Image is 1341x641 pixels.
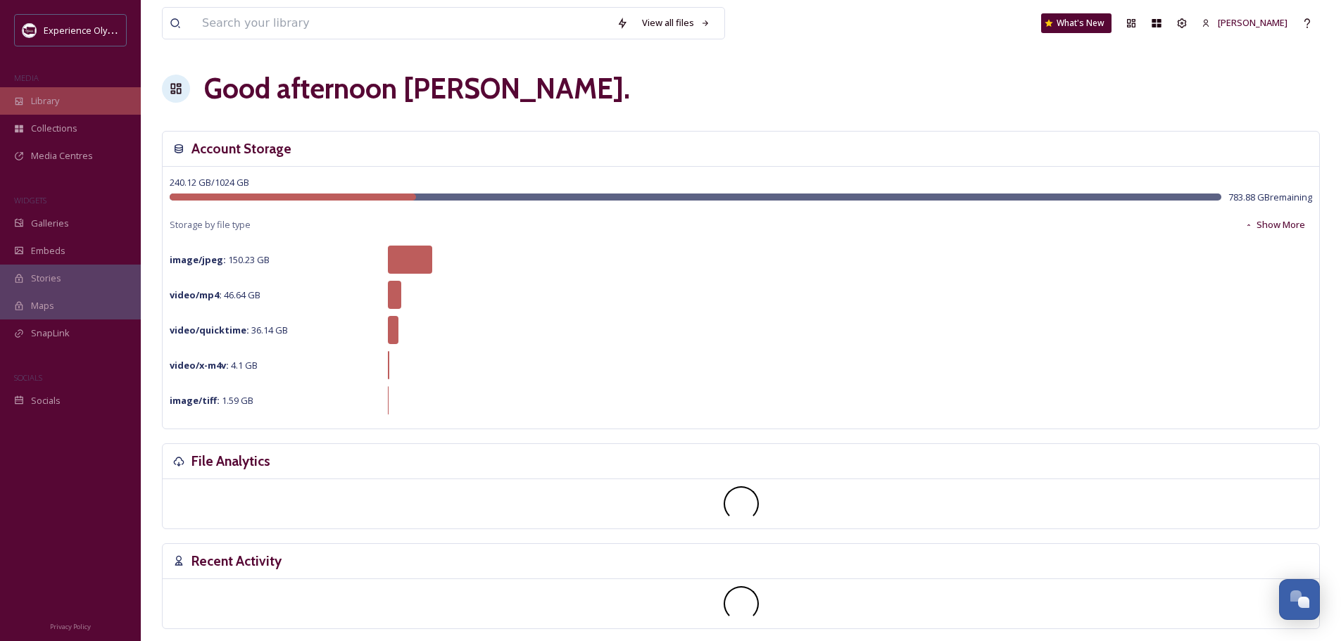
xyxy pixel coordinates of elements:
[50,622,91,631] span: Privacy Policy
[31,394,61,407] span: Socials
[1228,191,1312,204] span: 783.88 GB remaining
[31,122,77,135] span: Collections
[170,253,226,266] strong: image/jpeg :
[170,359,258,372] span: 4.1 GB
[170,324,288,336] span: 36.14 GB
[635,9,717,37] a: View all files
[191,551,282,571] h3: Recent Activity
[14,72,39,83] span: MEDIA
[170,359,229,372] strong: video/x-m4v :
[31,217,69,230] span: Galleries
[1238,211,1312,239] button: Show More
[14,195,46,205] span: WIDGETS
[170,324,249,336] strong: video/quicktime :
[170,394,220,407] strong: image/tiff :
[195,8,610,39] input: Search your library
[170,288,222,301] strong: video/mp4 :
[170,394,253,407] span: 1.59 GB
[1195,9,1295,37] a: [PERSON_NAME]
[1218,16,1288,29] span: [PERSON_NAME]
[31,149,93,163] span: Media Centres
[31,326,70,340] span: SnapLink
[44,23,127,37] span: Experience Olympia
[31,299,54,312] span: Maps
[170,253,270,266] span: 150.23 GB
[14,372,42,383] span: SOCIALS
[31,244,65,258] span: Embeds
[31,94,59,108] span: Library
[31,272,61,285] span: Stories
[1279,579,1320,620] button: Open Chat
[204,68,630,110] h1: Good afternoon [PERSON_NAME] .
[50,617,91,634] a: Privacy Policy
[23,23,37,37] img: download.jpeg
[170,176,249,189] span: 240.12 GB / 1024 GB
[1041,13,1112,33] a: What's New
[170,288,260,301] span: 46.64 GB
[191,139,291,159] h3: Account Storage
[191,451,270,471] h3: File Analytics
[170,218,251,231] span: Storage by file type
